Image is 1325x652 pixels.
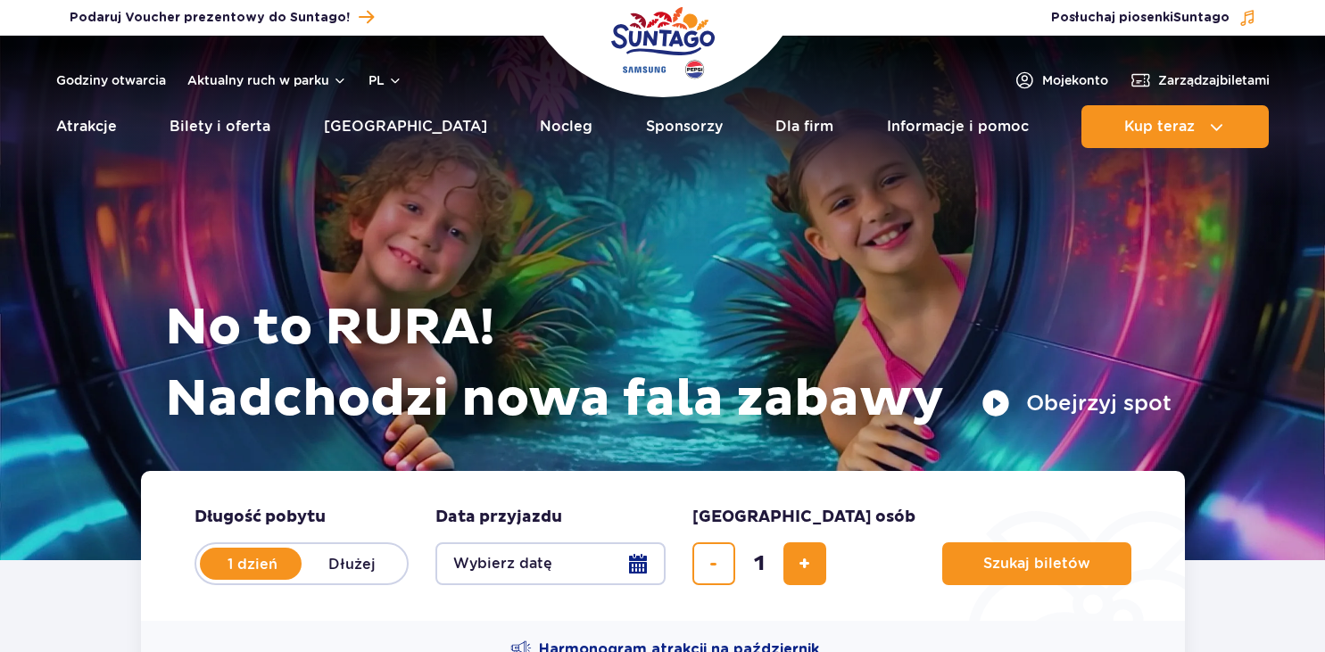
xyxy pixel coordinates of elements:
[70,9,350,27] span: Podaruj Voucher prezentowy do Suntago!
[56,71,166,89] a: Godziny otwarcia
[887,105,1029,148] a: Informacje i pomoc
[1173,12,1230,24] span: Suntago
[369,71,402,89] button: pl
[783,542,826,585] button: dodaj bilet
[324,105,487,148] a: [GEOGRAPHIC_DATA]
[165,293,1172,435] h1: No to RURA! Nadchodzi nowa fala zabawy
[141,471,1185,621] form: Planowanie wizyty w Park of Poland
[942,542,1131,585] button: Szukaj biletów
[435,507,562,528] span: Data przyjazdu
[56,105,117,148] a: Atrakcje
[202,545,303,582] label: 1 dzień
[70,5,374,29] a: Podaruj Voucher prezentowy do Suntago!
[983,556,1090,572] span: Szukaj biletów
[1051,9,1256,27] button: Posłuchaj piosenkiSuntago
[195,507,326,528] span: Długość pobytu
[1158,71,1270,89] span: Zarządzaj biletami
[646,105,723,148] a: Sponsorzy
[1042,71,1108,89] span: Moje konto
[775,105,833,148] a: Dla firm
[1051,9,1230,27] span: Posłuchaj piosenki
[1130,70,1270,91] a: Zarządzajbiletami
[692,507,915,528] span: [GEOGRAPHIC_DATA] osób
[540,105,592,148] a: Nocleg
[981,389,1172,417] button: Obejrzyj spot
[1014,70,1108,91] a: Mojekonto
[170,105,270,148] a: Bilety i oferta
[302,545,403,582] label: Dłużej
[692,542,735,585] button: usuń bilet
[435,542,666,585] button: Wybierz datę
[1081,105,1269,148] button: Kup teraz
[187,73,347,87] button: Aktualny ruch w parku
[1124,119,1195,135] span: Kup teraz
[738,542,781,585] input: liczba biletów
